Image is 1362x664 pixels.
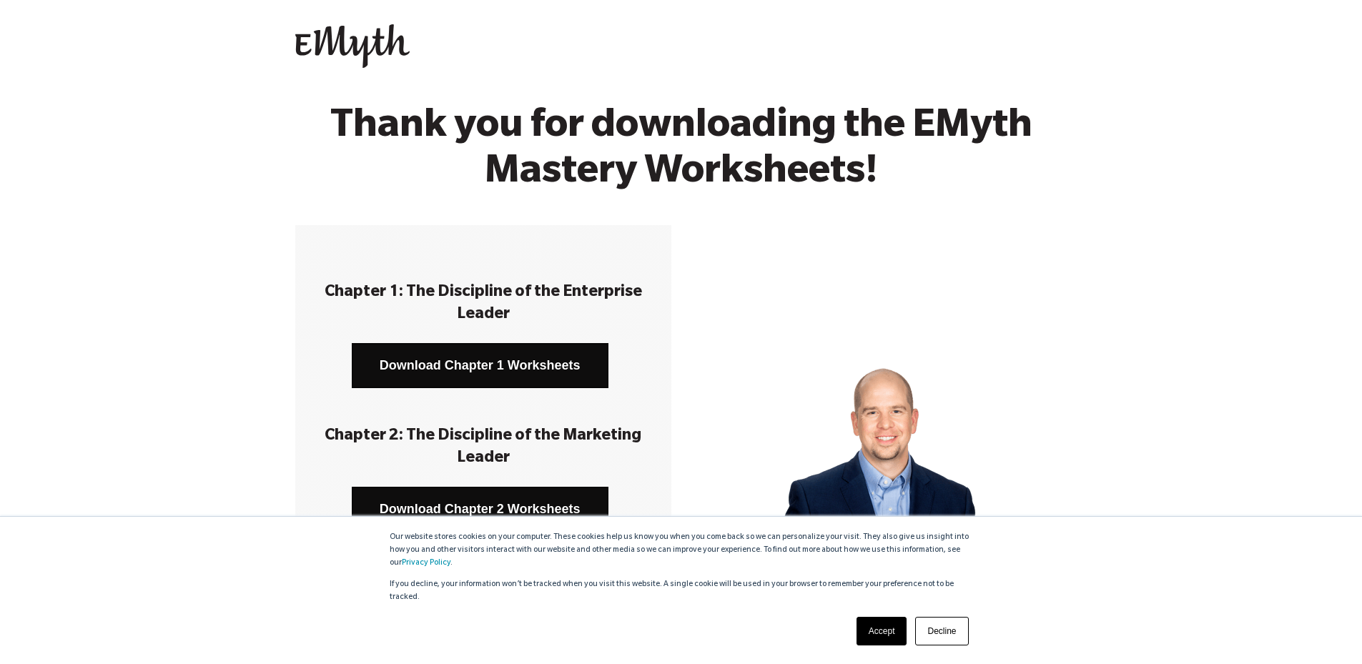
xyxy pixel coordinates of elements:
img: EMyth [295,24,410,69]
a: Download Chapter 1 Worksheets [352,343,608,388]
a: Privacy Policy [402,559,450,568]
h3: Chapter 1: The Discipline of the Enterprise Leader [317,282,650,327]
h2: Thank you for downloading the EMyth Mastery Worksheets! [292,107,1071,198]
h3: Chapter 2: The Discipline of the Marketing Leader [317,426,650,470]
p: Our website stores cookies on your computer. These cookies help us know you when you come back so... [390,531,973,570]
a: Accept [857,617,907,645]
a: Download Chapter 2 Worksheets [352,487,608,532]
img: Jon_Slater_web [781,337,976,531]
p: If you decline, your information won’t be tracked when you visit this website. A single cookie wi... [390,578,973,604]
a: Decline [915,617,968,645]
